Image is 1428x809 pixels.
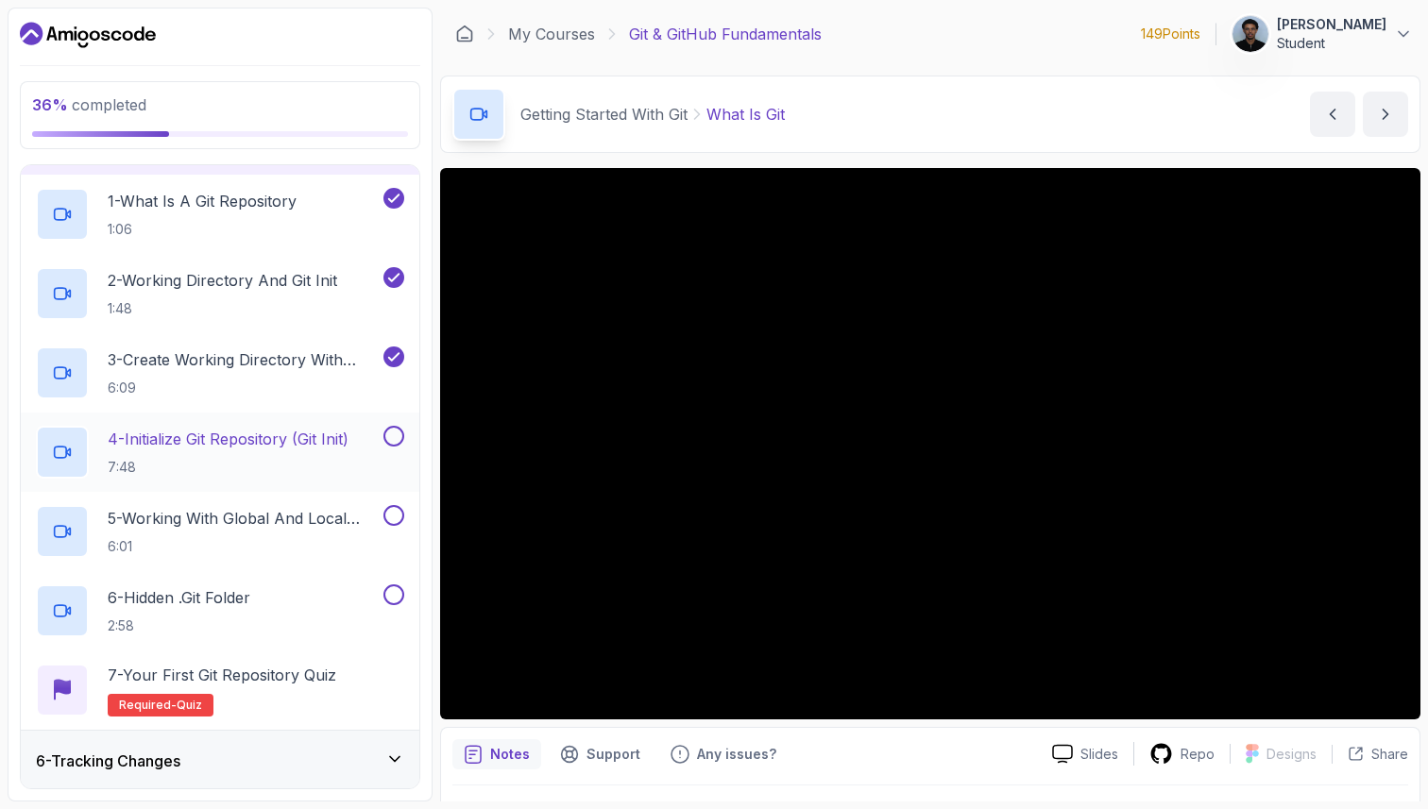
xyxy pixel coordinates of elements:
p: 5 - Working With Global And Local Configuration [108,507,380,530]
p: 7 - Your First Git Repository Quiz [108,664,336,686]
button: 6-Hidden .git Folder2:58 [36,584,404,637]
a: Dashboard [20,20,156,50]
p: Support [586,745,640,764]
p: Student [1277,34,1386,53]
a: Dashboard [455,25,474,43]
p: 6:01 [108,537,380,556]
button: Share [1332,745,1408,764]
button: previous content [1310,92,1355,137]
button: Support button [549,739,652,769]
button: 4-Initialize Git Repository (Git Init)7:48 [36,426,404,479]
p: 1:48 [108,299,337,318]
span: completed [32,95,146,114]
p: Repo [1181,745,1215,764]
p: 2 - Working Directory And Git Init [108,269,337,292]
img: user profile image [1232,16,1268,52]
p: 3 - Create Working Directory With Mkdir [108,348,380,371]
p: Any issues? [697,745,776,764]
p: 6:09 [108,379,380,397]
button: 6-Tracking Changes [21,731,419,791]
button: Feedback button [659,739,788,769]
p: Notes [490,745,530,764]
p: Designs [1266,745,1317,764]
p: Share [1371,745,1408,764]
button: next content [1363,92,1408,137]
button: 5-Working With Global And Local Configuration6:01 [36,505,404,558]
p: 2:58 [108,616,250,635]
iframe: 1 - What is Git [440,168,1420,719]
button: 2-Working Directory And Git Init1:48 [36,267,404,320]
span: quiz [177,698,202,713]
span: 36 % [32,95,68,114]
a: Repo [1134,742,1230,766]
button: 3-Create Working Directory With Mkdir6:09 [36,346,404,399]
p: What Is Git [706,103,785,126]
p: 1:06 [108,220,297,239]
span: Required- [119,698,177,713]
a: Slides [1037,744,1133,764]
button: notes button [452,739,541,769]
p: 7:48 [108,458,348,477]
button: user profile image[PERSON_NAME]Student [1232,15,1413,53]
p: 6 - Hidden .git Folder [108,586,250,609]
a: My Courses [508,23,595,45]
p: 1 - What Is A Git Repository [108,190,297,212]
p: Getting Started With Git [520,103,688,126]
p: [PERSON_NAME] [1277,15,1386,34]
p: 149 Points [1141,25,1200,43]
h3: 6 - Tracking Changes [36,750,180,772]
button: 1-What Is A Git Repository1:06 [36,188,404,241]
p: 4 - Initialize Git Repository (Git Init) [108,428,348,450]
button: 7-Your First Git Repository QuizRequired-quiz [36,664,404,716]
p: Git & GitHub Fundamentals [629,23,822,45]
p: Slides [1080,745,1118,764]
